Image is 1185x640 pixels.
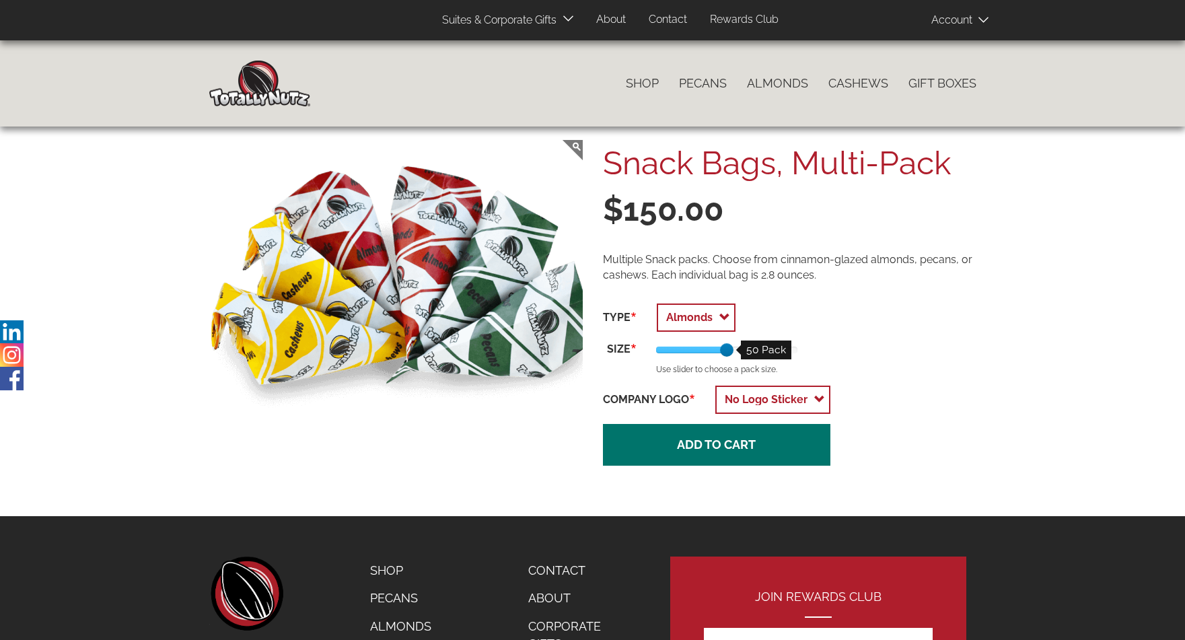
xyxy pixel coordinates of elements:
a: Snack Bags, Multi-Pack [603,144,951,182]
a: About [586,7,636,33]
h2: Join Rewards Club [704,590,933,618]
a: Pecans [360,584,441,612]
a: Suites & Corporate Gifts [432,7,561,34]
a: Rewards Club [700,7,789,33]
label: Company Logo [603,392,696,408]
div: $150.00 [603,186,976,233]
img: Home [209,61,310,106]
p: Multiple Snack packs. Choose from cinnamon-glazed almonds, pecans, or cashews. Each individual ba... [603,252,976,283]
label: Type [603,310,637,326]
a: Pecans [669,69,737,98]
a: Contact [518,557,627,585]
a: About [518,584,627,612]
a: Shop [616,69,669,98]
label: Size [607,342,637,372]
a: home [209,557,283,631]
a: Cashews [818,69,898,98]
button: Add to cart [603,424,830,466]
a: Shop [360,557,441,585]
div: Use slider to choose a pack size. [656,364,797,376]
a: Almonds [737,69,818,98]
a: Gift Boxes [898,69,986,98]
span: Add to cart [677,437,756,452]
a: Contact [639,7,697,33]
